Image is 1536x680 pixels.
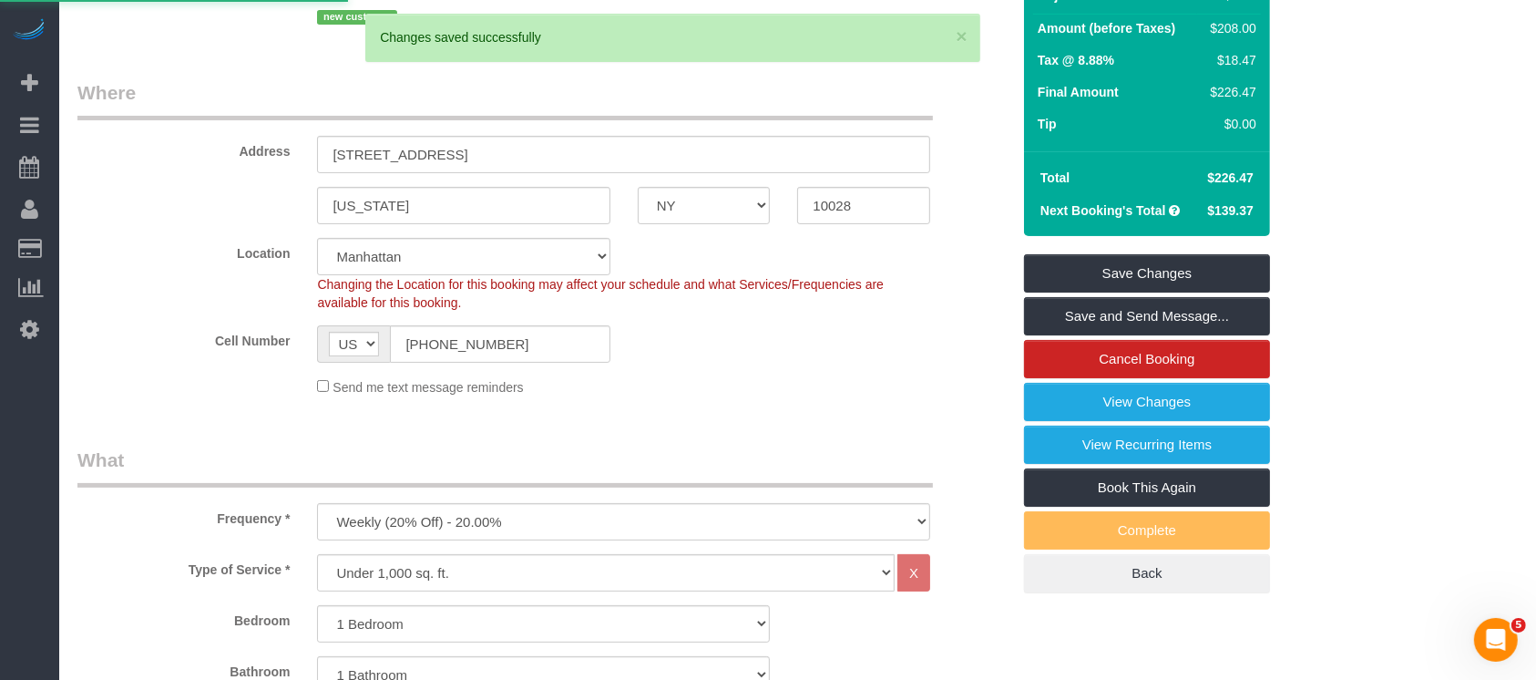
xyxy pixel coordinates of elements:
span: $226.47 [1207,170,1254,185]
input: Cell Number [390,325,609,363]
button: × [956,26,967,46]
a: View Recurring Items [1024,426,1270,464]
a: Back [1024,554,1270,592]
span: Send me text message reminders [333,380,523,395]
div: $208.00 [1202,19,1256,37]
img: Automaid Logo [11,18,47,44]
span: $139.37 [1207,203,1254,218]
strong: Next Booking's Total [1040,203,1166,218]
span: 5 [1511,618,1526,633]
div: $18.47 [1202,51,1256,69]
label: Tip [1038,115,1057,133]
legend: Where [77,79,933,120]
span: new customer [317,10,396,25]
label: Tax @ 8.88% [1038,51,1114,69]
a: Cancel Booking [1024,340,1270,378]
a: Save and Send Message... [1024,297,1270,335]
label: Frequency * [64,503,303,528]
a: Book This Again [1024,469,1270,507]
div: Changes saved successfully [380,28,965,46]
iframe: Intercom live chat [1474,618,1518,662]
label: Address [64,136,303,160]
label: Final Amount [1038,83,1119,101]
label: Amount (before Taxes) [1038,19,1175,37]
div: $0.00 [1202,115,1256,133]
strong: Total [1040,170,1070,185]
input: City [317,187,609,224]
label: Bedroom [64,605,303,630]
legend: What [77,447,933,488]
a: Save Changes [1024,254,1270,293]
label: Location [64,238,303,263]
label: Type of Service * [64,554,303,579]
div: $226.47 [1202,83,1256,101]
span: Changing the Location for this booking may affect your schedule and what Services/Frequencies are... [317,277,884,310]
input: Zip Code [797,187,930,224]
a: View Changes [1024,383,1270,421]
label: Cell Number [64,325,303,350]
